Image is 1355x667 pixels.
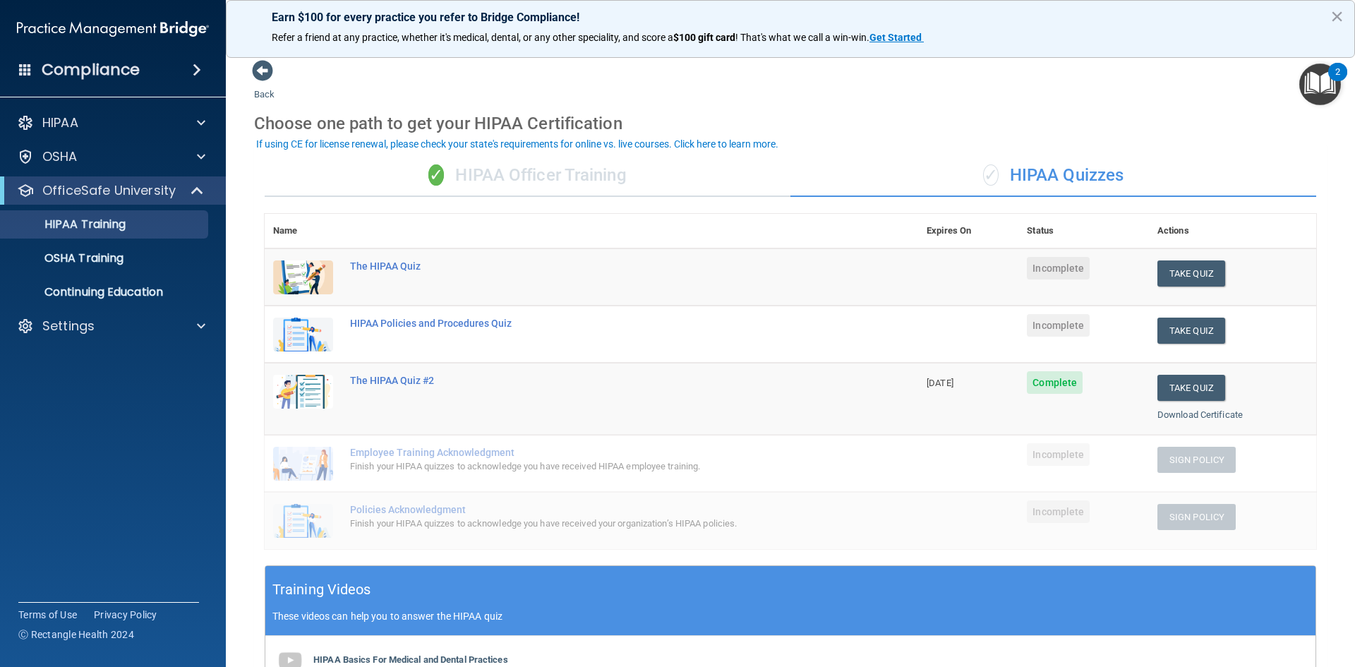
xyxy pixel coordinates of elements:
button: Sign Policy [1157,504,1236,530]
div: The HIPAA Quiz #2 [350,375,848,386]
div: HIPAA Quizzes [790,155,1316,197]
button: If using CE for license renewal, please check your state's requirements for online vs. live cours... [254,137,781,151]
span: Refer a friend at any practice, whether it's medical, dental, or any other speciality, and score a [272,32,673,43]
div: Choose one path to get your HIPAA Certification [254,103,1327,144]
div: If using CE for license renewal, please check your state's requirements for online vs. live cours... [256,139,778,149]
span: ✓ [983,164,999,186]
img: PMB logo [17,15,209,43]
span: [DATE] [927,378,953,388]
span: ! That's what we call a win-win. [735,32,869,43]
button: Sign Policy [1157,447,1236,473]
button: Take Quiz [1157,260,1225,287]
button: Take Quiz [1157,375,1225,401]
strong: $100 gift card [673,32,735,43]
p: OSHA [42,148,78,165]
th: Actions [1149,214,1316,248]
p: OfficeSafe University [42,182,176,199]
span: Ⓒ Rectangle Health 2024 [18,627,134,642]
span: Incomplete [1027,500,1090,523]
a: Terms of Use [18,608,77,622]
p: HIPAA Training [9,217,126,232]
a: Download Certificate [1157,409,1243,420]
th: Expires On [918,214,1018,248]
button: Take Quiz [1157,318,1225,344]
iframe: Drift Widget Chat Controller [1284,570,1338,623]
strong: Get Started [869,32,922,43]
p: Earn $100 for every practice you refer to Bridge Compliance! [272,11,1309,24]
a: OfficeSafe University [17,182,205,199]
div: Finish your HIPAA quizzes to acknowledge you have received HIPAA employee training. [350,458,848,475]
button: Close [1330,5,1344,28]
p: OSHA Training [9,251,124,265]
button: Open Resource Center, 2 new notifications [1299,64,1341,105]
h4: Compliance [42,60,140,80]
a: Back [254,72,275,100]
b: HIPAA Basics For Medical and Dental Practices [313,654,508,665]
p: These videos can help you to answer the HIPAA quiz [272,611,1308,622]
span: ✓ [428,164,444,186]
div: Finish your HIPAA quizzes to acknowledge you have received your organization’s HIPAA policies. [350,515,848,532]
p: HIPAA [42,114,78,131]
a: Get Started [869,32,924,43]
div: Employee Training Acknowledgment [350,447,848,458]
div: Policies Acknowledgment [350,504,848,515]
a: OSHA [17,148,205,165]
a: Settings [17,318,205,335]
p: Continuing Education [9,285,202,299]
div: HIPAA Policies and Procedures Quiz [350,318,848,329]
div: The HIPAA Quiz [350,260,848,272]
a: HIPAA [17,114,205,131]
th: Status [1018,214,1149,248]
span: Complete [1027,371,1083,394]
div: 2 [1335,72,1340,90]
a: Privacy Policy [94,608,157,622]
h5: Training Videos [272,577,371,602]
span: Incomplete [1027,257,1090,280]
span: Incomplete [1027,314,1090,337]
div: HIPAA Officer Training [265,155,790,197]
th: Name [265,214,342,248]
p: Settings [42,318,95,335]
span: Incomplete [1027,443,1090,466]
